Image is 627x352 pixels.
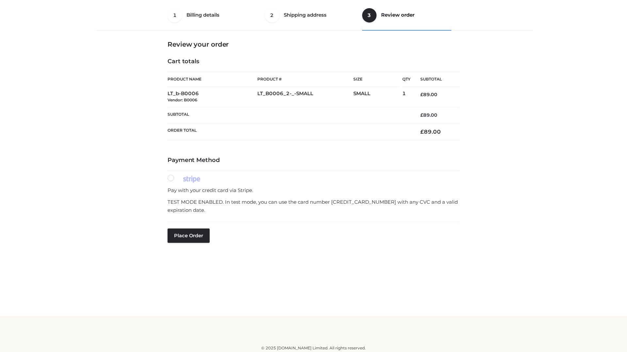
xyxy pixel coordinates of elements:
[97,345,530,351] div: © 2025 [DOMAIN_NAME] Limited. All rights reserved.
[353,72,399,87] th: Size
[168,72,257,87] th: Product Name
[168,123,410,140] th: Order Total
[168,157,459,164] h4: Payment Method
[420,128,424,135] span: £
[420,92,423,97] span: £
[420,112,423,118] span: £
[420,112,437,118] bdi: 89.00
[420,128,441,135] bdi: 89.00
[168,228,210,243] button: Place order
[168,198,459,214] p: TEST MODE ENABLED. In test mode, you can use the card number [CREDIT_CARD_NUMBER] with any CVC an...
[168,58,459,65] h4: Cart totals
[168,107,410,123] th: Subtotal
[168,97,197,102] small: Vendor: B0006
[402,87,410,107] td: 1
[168,186,459,195] p: Pay with your credit card via Stripe.
[257,72,353,87] th: Product #
[168,40,459,48] h3: Review your order
[402,72,410,87] th: Qty
[353,87,402,107] td: SMALL
[257,87,353,107] td: LT_B0006_2-_-SMALL
[168,87,257,107] td: LT_b-B0006
[420,92,437,97] bdi: 89.00
[410,72,459,87] th: Subtotal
